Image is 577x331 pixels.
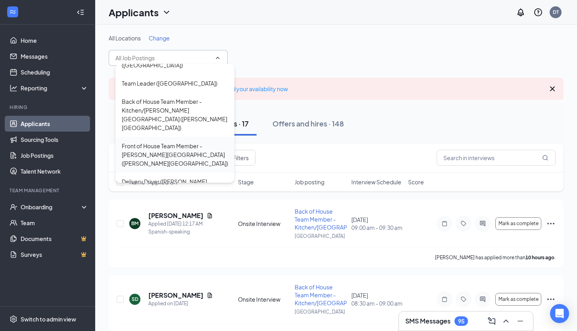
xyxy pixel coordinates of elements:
[10,104,87,111] div: Hiring
[132,296,138,302] div: SD
[458,318,464,325] div: 95
[21,315,76,323] div: Switch to admin view
[546,295,556,304] svg: Ellipses
[10,203,17,211] svg: UserCheck
[295,283,375,306] span: Back of House Team Member - Kitchen/[GEOGRAPHIC_DATA]
[440,220,449,227] svg: Note
[122,142,228,168] div: Front of House Team Member - [PERSON_NAME][GEOGRAPHIC_DATA] ([PERSON_NAME][GEOGRAPHIC_DATA])
[207,212,213,219] svg: Document
[440,296,449,302] svg: Note
[495,293,541,306] button: Mark as complete
[459,220,468,227] svg: Tag
[405,317,450,325] h3: SMS Messages
[21,147,88,163] a: Job Postings
[498,297,539,302] span: Mark as complete
[498,221,539,226] span: Mark as complete
[21,64,88,80] a: Scheduling
[295,178,324,186] span: Job posting
[548,84,557,94] svg: Cross
[207,292,213,298] svg: Document
[122,79,217,88] div: Team Leader ([GEOGRAPHIC_DATA])
[21,231,88,247] a: DocumentsCrown
[238,295,290,303] div: Onsite Interview
[516,8,525,17] svg: Notifications
[148,228,213,236] div: Spanish-speaking
[10,84,17,92] svg: Analysis
[21,215,88,231] a: Team
[77,8,84,16] svg: Collapse
[122,97,228,132] div: Back of House Team Member - Kitchen/[PERSON_NAME][GEOGRAPHIC_DATA] ([PERSON_NAME][GEOGRAPHIC_DATA])
[149,34,170,42] span: Change
[542,155,548,161] svg: MagnifyingGlass
[295,308,347,315] p: [GEOGRAPHIC_DATA]
[131,220,138,227] div: BM
[148,300,213,308] div: Applied on [DATE]
[478,296,487,302] svg: ActiveChat
[10,315,17,323] svg: Settings
[162,8,171,17] svg: ChevronDown
[115,54,211,62] input: All Job Postings
[122,177,228,195] div: Delivery Driver ([PERSON_NAME][GEOGRAPHIC_DATA])
[516,316,525,326] svg: Minimize
[21,247,88,262] a: SurveysCrown
[408,178,424,186] span: Score
[459,296,468,302] svg: Tag
[9,8,17,16] svg: WorkstreamLogo
[437,150,556,166] input: Search in interviews
[295,208,375,231] span: Back of House Team Member - Kitchen/[GEOGRAPHIC_DATA]
[109,6,159,19] h1: Applicants
[435,254,556,261] p: [PERSON_NAME] has applied more than .
[501,316,511,326] svg: ChevronUp
[351,224,403,232] span: 09:00 am - 09:30 am
[148,291,203,300] h5: [PERSON_NAME]
[225,85,288,92] a: Add your availability now
[351,178,401,186] span: Interview Schedule
[21,203,82,211] div: Onboarding
[10,187,87,194] div: Team Management
[500,315,512,327] button: ChevronUp
[215,55,221,61] svg: ChevronUp
[514,315,527,327] button: Minimize
[148,211,203,220] h5: [PERSON_NAME]
[553,9,559,15] div: DT
[21,163,88,179] a: Talent Network
[533,8,543,17] svg: QuestionInfo
[21,33,88,48] a: Home
[485,315,498,327] button: ComposeMessage
[21,84,89,92] div: Reporting
[238,178,254,186] span: Stage
[238,220,290,228] div: Onsite Interview
[148,220,213,228] div: Applied [DATE] 12:17 AM
[550,304,569,323] div: Open Intercom Messenger
[215,150,255,166] button: Filter Filters
[525,254,554,260] b: 10 hours ago
[351,291,403,307] div: [DATE]
[21,132,88,147] a: Sourcing Tools
[21,48,88,64] a: Messages
[478,220,487,227] svg: ActiveChat
[295,233,347,239] p: [GEOGRAPHIC_DATA]
[495,217,541,230] button: Mark as complete
[351,216,403,232] div: [DATE]
[487,316,496,326] svg: ComposeMessage
[21,116,88,132] a: Applicants
[272,119,344,128] div: Offers and hires · 148
[546,219,556,228] svg: Ellipses
[351,299,403,307] span: 08:30 am - 09:00 am
[109,34,141,42] span: All Locations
